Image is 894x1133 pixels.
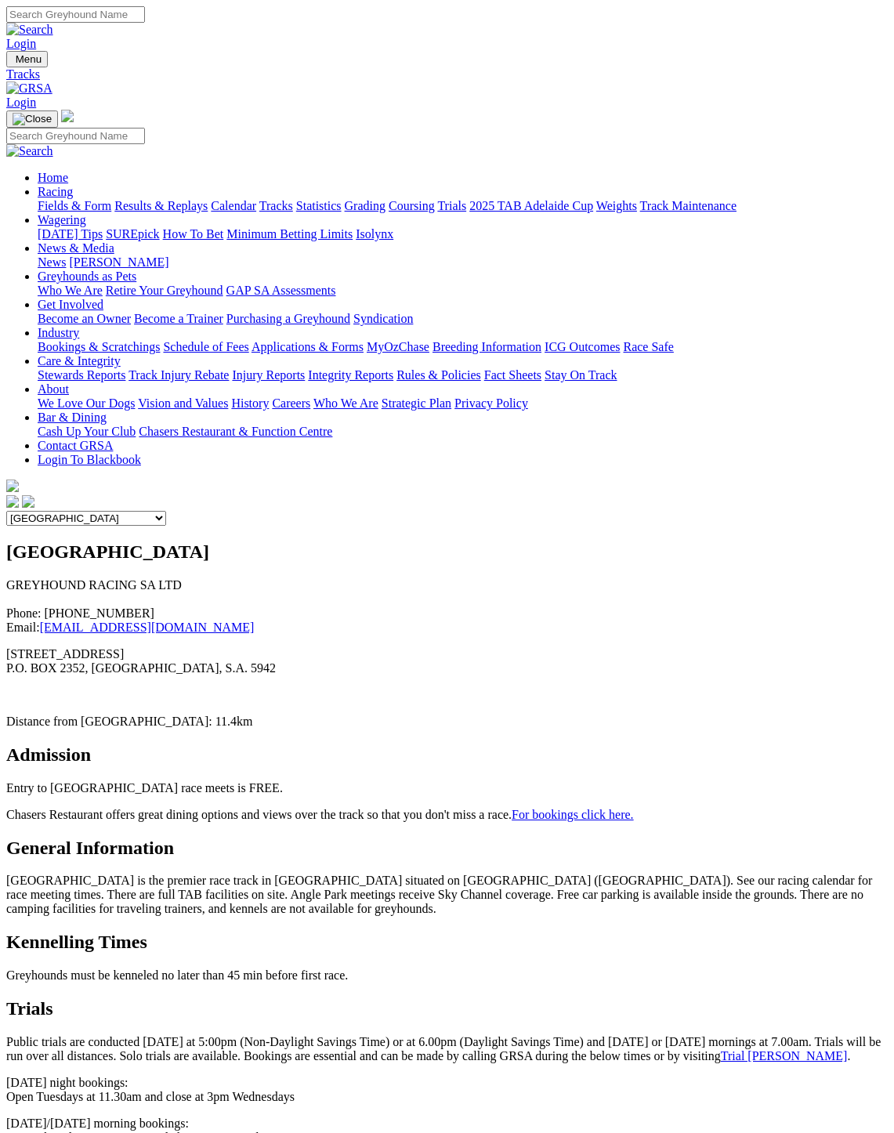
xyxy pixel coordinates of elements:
h2: Kennelling Times [6,932,888,953]
a: Calendar [211,199,256,212]
p: Distance from [GEOGRAPHIC_DATA]: 11.4km [6,715,888,729]
a: How To Bet [163,227,224,241]
a: Greyhounds as Pets [38,270,136,283]
img: Close [13,113,52,125]
p: Chasers Restaurant offers great dining options and views over the track so that you don't miss a ... [6,808,888,822]
p: Greyhounds must be kenneled no later than 45 min before first race. [6,968,888,983]
a: Vision and Values [138,396,228,410]
h2: General Information [6,838,888,859]
p: [GEOGRAPHIC_DATA] is the premier race track in [GEOGRAPHIC_DATA] situated on [GEOGRAPHIC_DATA] ([... [6,874,888,916]
a: Wagering [38,213,86,226]
a: Fields & Form [38,199,111,212]
h2: Admission [6,744,888,766]
a: Injury Reports [232,368,305,382]
input: Search [6,128,145,144]
a: Strategic Plan [382,396,451,410]
a: Who We Are [313,396,378,410]
a: Syndication [353,312,413,325]
a: Stay On Track [545,368,617,382]
a: Rules & Policies [396,368,481,382]
h2: Trials [6,998,888,1019]
div: Greyhounds as Pets [38,284,888,298]
a: Become a Trainer [134,312,223,325]
img: twitter.svg [22,495,34,508]
a: About [38,382,69,396]
img: logo-grsa-white.png [6,480,19,492]
img: GRSA [6,81,52,96]
p: GREYHOUND RACING SA LTD Phone: [PHONE_NUMBER] Email: [6,578,888,635]
a: History [231,396,269,410]
p: [DATE] night bookings: Open Tuesdays at 11.30am and close at 3pm Wednesdays [6,1076,888,1104]
a: Become an Owner [38,312,131,325]
a: SUREpick [106,227,159,241]
span: Menu [16,53,42,65]
a: [EMAIL_ADDRESS][DOMAIN_NAME] [40,621,255,634]
a: Industry [38,326,79,339]
a: Stewards Reports [38,368,125,382]
a: News [38,255,66,269]
a: News & Media [38,241,114,255]
a: Schedule of Fees [163,340,248,353]
a: Login To Blackbook [38,453,141,466]
img: logo-grsa-white.png [61,110,74,122]
p: Public trials are conducted [DATE] at 5:00pm (Non-Daylight Savings Time) or at 6.00pm (Daylight S... [6,1035,888,1063]
a: Trials [437,199,466,212]
a: ICG Outcomes [545,340,620,353]
div: About [38,396,888,411]
a: Weights [596,199,637,212]
button: Toggle navigation [6,51,48,67]
a: Track Injury Rebate [128,368,229,382]
div: News & Media [38,255,888,270]
div: Wagering [38,227,888,241]
a: 2025 TAB Adelaide Cup [469,199,593,212]
a: Login [6,37,36,50]
a: Tracks [259,199,293,212]
input: Search [6,6,145,23]
a: Statistics [296,199,342,212]
a: Race Safe [623,340,673,353]
a: Grading [345,199,385,212]
a: Chasers Restaurant & Function Centre [139,425,332,438]
div: Bar & Dining [38,425,888,439]
a: Isolynx [356,227,393,241]
a: Care & Integrity [38,354,121,367]
a: Who We Are [38,284,103,297]
a: Login [6,96,36,109]
a: Privacy Policy [454,396,528,410]
a: Track Maintenance [640,199,737,212]
a: Tracks [6,67,888,81]
div: Industry [38,340,888,354]
img: facebook.svg [6,495,19,508]
a: Contact GRSA [38,439,113,452]
div: Racing [38,199,888,213]
a: Retire Your Greyhound [106,284,223,297]
a: Coursing [389,199,435,212]
p: [STREET_ADDRESS] P.O. BOX 2352, [GEOGRAPHIC_DATA], S.A. 5942 [6,647,888,675]
a: Trial [PERSON_NAME] [721,1049,848,1062]
a: We Love Our Dogs [38,396,135,410]
a: Purchasing a Greyhound [226,312,350,325]
img: Search [6,23,53,37]
a: Applications & Forms [252,340,364,353]
a: [DATE] Tips [38,227,103,241]
a: Racing [38,185,73,198]
a: Get Involved [38,298,103,311]
a: Home [38,171,68,184]
a: Breeding Information [433,340,541,353]
button: Toggle navigation [6,110,58,128]
a: Minimum Betting Limits [226,227,353,241]
a: Bar & Dining [38,411,107,424]
img: Search [6,144,53,158]
a: [PERSON_NAME] [69,255,168,269]
a: Fact Sheets [484,368,541,382]
a: GAP SA Assessments [226,284,336,297]
a: MyOzChase [367,340,429,353]
p: Entry to [GEOGRAPHIC_DATA] race meets is FREE. [6,781,888,795]
a: Results & Replays [114,199,208,212]
a: Integrity Reports [308,368,393,382]
a: Careers [272,396,310,410]
a: Bookings & Scratchings [38,340,160,353]
h2: [GEOGRAPHIC_DATA] [6,541,888,563]
div: Get Involved [38,312,888,326]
